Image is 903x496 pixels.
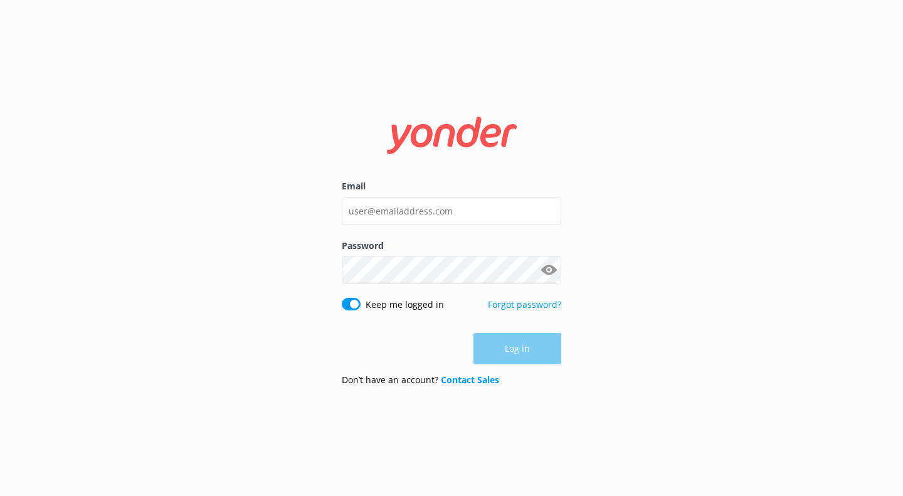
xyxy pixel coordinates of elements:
[342,197,561,225] input: user@emailaddress.com
[342,179,561,193] label: Email
[366,298,444,312] label: Keep me logged in
[342,239,561,253] label: Password
[441,374,499,386] a: Contact Sales
[488,298,561,310] a: Forgot password?
[342,373,499,387] p: Don’t have an account?
[536,258,561,283] button: Show password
